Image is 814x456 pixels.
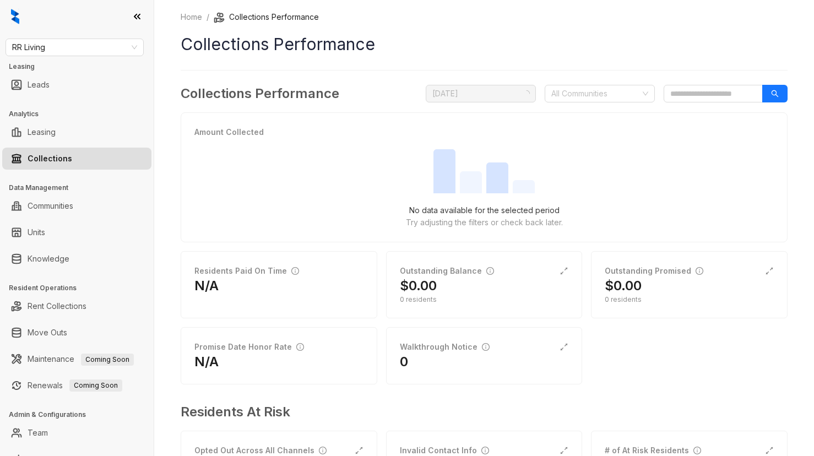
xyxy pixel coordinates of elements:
[482,343,490,351] span: info-circle
[9,183,154,193] h3: Data Management
[28,422,48,444] a: Team
[605,277,642,295] h2: $0.00
[409,204,560,216] p: No data available for the selected period
[605,295,774,305] div: 0 residents
[28,195,73,217] a: Communities
[2,295,151,317] li: Rent Collections
[81,354,134,366] span: Coming Soon
[214,11,319,23] li: Collections Performance
[696,267,703,275] span: info-circle
[406,216,563,229] p: Try adjusting the filters or check back later.
[2,248,151,270] li: Knowledge
[28,374,122,397] a: RenewalsComing Soon
[194,277,219,295] h2: N/A
[560,267,568,275] span: expand-alt
[2,348,151,370] li: Maintenance
[319,447,327,454] span: info-circle
[194,341,304,353] div: Promise Date Honor Rate
[9,283,154,293] h3: Resident Operations
[69,379,122,392] span: Coming Soon
[194,127,264,137] strong: Amount Collected
[2,74,151,96] li: Leads
[28,74,50,96] a: Leads
[28,121,56,143] a: Leasing
[207,11,209,23] li: /
[400,277,437,295] h2: $0.00
[181,402,779,422] h3: Residents At Risk
[181,84,339,104] h3: Collections Performance
[355,446,363,455] span: expand-alt
[9,410,154,420] h3: Admin & Configurations
[2,221,151,243] li: Units
[296,343,304,351] span: info-circle
[432,85,529,102] span: September 2025
[2,148,151,170] li: Collections
[400,353,408,371] h2: 0
[486,267,494,275] span: info-circle
[400,295,569,305] div: 0 residents
[560,446,568,455] span: expand-alt
[28,221,45,243] a: Units
[178,11,204,23] a: Home
[28,148,72,170] a: Collections
[400,341,490,353] div: Walkthrough Notice
[765,446,774,455] span: expand-alt
[765,267,774,275] span: expand-alt
[194,353,219,371] h2: N/A
[2,121,151,143] li: Leasing
[2,195,151,217] li: Communities
[9,109,154,119] h3: Analytics
[2,422,151,444] li: Team
[522,89,531,98] span: loading
[28,248,69,270] a: Knowledge
[28,295,86,317] a: Rent Collections
[771,90,779,97] span: search
[400,265,494,277] div: Outstanding Balance
[481,447,489,454] span: info-circle
[560,343,568,351] span: expand-alt
[2,374,151,397] li: Renewals
[181,32,788,57] h1: Collections Performance
[605,265,703,277] div: Outstanding Promised
[693,447,701,454] span: info-circle
[11,9,19,24] img: logo
[194,265,299,277] div: Residents Paid On Time
[12,39,137,56] span: RR Living
[291,267,299,275] span: info-circle
[9,62,154,72] h3: Leasing
[28,322,67,344] a: Move Outs
[2,322,151,344] li: Move Outs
